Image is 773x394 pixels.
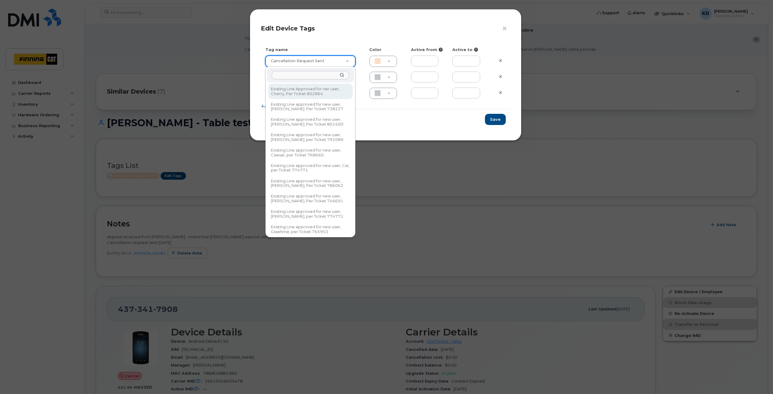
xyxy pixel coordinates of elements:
div: Existing Line approved for new user, [PERSON_NAME], per Ticket 791089 [269,130,352,144]
div: Existing Line approved for new user, Caesar, per Ticket 768660 [269,146,352,160]
div: Existing Line approved for new user, Graehme, per Ticket 765953 [269,222,352,236]
iframe: Messenger Launcher [747,368,768,389]
div: Existing Line approved for new user, [PERSON_NAME], Per Ticket 801500 [269,115,352,129]
div: Existing Line approved for new user, [PERSON_NAME]. Per Ticket 738227 [269,100,352,114]
div: Existing Line Approved for ner user, Cherry, Per Ticket 802864 [269,84,352,98]
div: Existing Line approved for new user, [PERSON_NAME], per Ticket 774771 [269,207,352,221]
div: Existing Line approved for new user, [PERSON_NAME], Per Ticket 786062 [269,176,352,191]
div: Existing Line approved for new user, Cai, per Ticket 774771 [269,161,352,175]
div: Existing Line approved for new user, [PERSON_NAME], Per Ticket 746691 [269,192,352,206]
